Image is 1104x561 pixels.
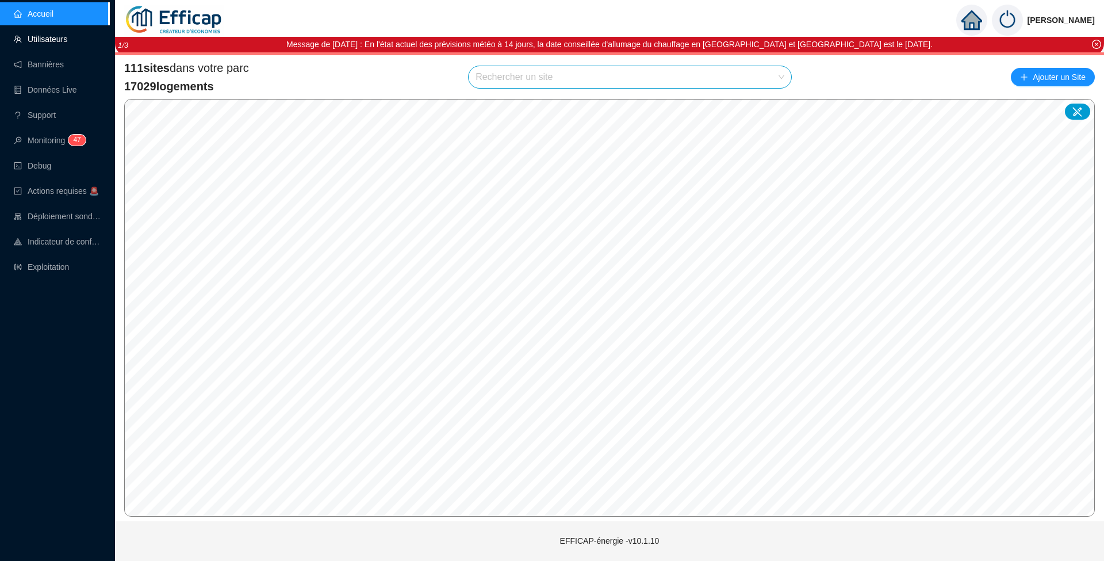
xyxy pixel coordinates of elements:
[68,135,85,146] sup: 47
[1028,2,1095,39] span: [PERSON_NAME]
[14,110,56,120] a: questionSupport
[124,78,249,94] span: 17029 logements
[1092,40,1101,49] span: close-circle
[14,161,51,170] a: codeDebug
[28,186,99,196] span: Actions requises 🚨
[14,237,101,246] a: heat-mapIndicateur de confort
[125,100,1095,516] canvas: Map
[14,212,101,221] a: clusterDéploiement sondes
[14,9,53,18] a: homeAccueil
[286,39,933,51] div: Message de [DATE] : En l'état actuel des prévisions météo à 14 jours, la date conseillée d'alluma...
[73,136,77,144] span: 4
[961,10,982,30] span: home
[992,5,1023,36] img: power
[14,136,82,145] a: monitorMonitoring47
[560,536,660,545] span: EFFICAP-énergie - v10.1.10
[14,262,69,272] a: slidersExploitation
[14,60,64,69] a: notificationBannières
[14,187,22,195] span: check-square
[118,41,128,49] i: 1 / 3
[1011,68,1095,86] button: Ajouter un Site
[124,60,249,76] span: dans votre parc
[1020,73,1028,81] span: plus
[124,62,170,74] span: 111 sites
[14,35,67,44] a: teamUtilisateurs
[1033,69,1086,85] span: Ajouter un Site
[77,136,81,144] span: 7
[14,85,77,94] a: databaseDonnées Live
